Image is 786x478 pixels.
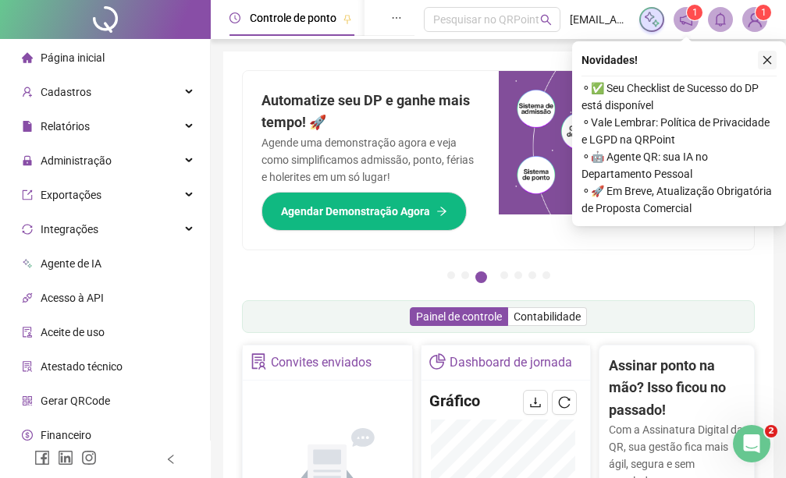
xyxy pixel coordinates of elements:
[22,292,33,303] span: api
[281,203,430,220] span: Agendar Demonstração Agora
[22,224,33,235] span: sync
[450,349,572,376] div: Dashboard de jornada
[261,134,480,186] p: Agende uma demonstração agora e veja como simplificamos admissão, ponto, férias e holerites em um...
[41,429,91,441] span: Financeiro
[22,87,33,97] span: user-add
[41,395,110,407] span: Gerar QRCode
[581,182,777,217] span: ⚬ 🚀 Em Breve, Atualização Obrigatória de Proposta Comercial
[229,12,240,23] span: clock-circle
[687,5,702,20] sup: 1
[391,12,402,23] span: ellipsis
[540,14,552,26] span: search
[41,120,90,133] span: Relatórios
[41,257,101,270] span: Agente de IA
[765,425,777,437] span: 2
[22,430,33,441] span: dollar
[761,7,766,18] span: 1
[475,271,487,283] button: 3
[22,189,33,200] span: export
[429,353,446,370] span: pie-chart
[81,450,97,466] span: instagram
[743,8,766,31] img: 67588
[261,90,480,134] h2: Automatize seu DP e ganhe mais tempo! 🚀
[581,114,777,148] span: ⚬ Vale Lembrar: Política de Privacidade e LGPD na QRPoint
[251,353,267,370] span: solution
[261,192,467,231] button: Agendar Demonstração Agora
[643,11,660,28] img: sparkle-icon.fc2bf0ac1784a2077858766a79e2daf3.svg
[22,52,33,63] span: home
[581,80,777,114] span: ⚬ ✅ Seu Checklist de Sucesso do DP está disponível
[22,121,33,132] span: file
[429,390,480,412] h4: Gráfico
[713,12,727,27] span: bell
[500,271,508,279] button: 4
[41,223,98,235] span: Integrações
[733,425,770,462] iframe: Intercom live chat
[570,11,630,28] span: [EMAIL_ADDRESS][DOMAIN_NAME]
[756,5,771,20] sup: Atualize o seu contato no menu Meus Dados
[514,310,581,323] span: Contabilidade
[271,349,372,376] div: Convites enviados
[343,14,352,23] span: pushpin
[436,206,447,217] span: arrow-right
[41,326,105,338] span: Aceite de uso
[22,395,33,406] span: qrcode
[41,86,91,98] span: Cadastros
[514,271,522,279] button: 5
[762,55,773,66] span: close
[609,355,745,421] h2: Assinar ponto na mão? Isso ficou no passado!
[41,360,123,373] span: Atestado técnico
[22,327,33,338] span: audit
[22,155,33,166] span: lock
[528,271,536,279] button: 6
[542,271,550,279] button: 7
[447,271,455,279] button: 1
[22,361,33,372] span: solution
[165,454,176,465] span: left
[41,154,112,167] span: Administração
[581,148,777,182] span: ⚬ 🤖 Agente QR: sua IA no Departamento Pessoal
[679,12,693,27] span: notification
[558,396,571,409] span: reload
[58,450,73,466] span: linkedin
[34,450,50,466] span: facebook
[499,71,755,214] img: banner%2Fd57e337e-a0d3-4837-9615-f134fc33a8e6.png
[529,396,542,409] span: download
[461,271,469,279] button: 2
[41,292,104,304] span: Acesso à API
[41,189,101,201] span: Exportações
[692,7,698,18] span: 1
[581,51,638,69] span: Novidades !
[250,12,336,24] span: Controle de ponto
[41,51,105,64] span: Página inicial
[416,310,502,323] span: Painel de controle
